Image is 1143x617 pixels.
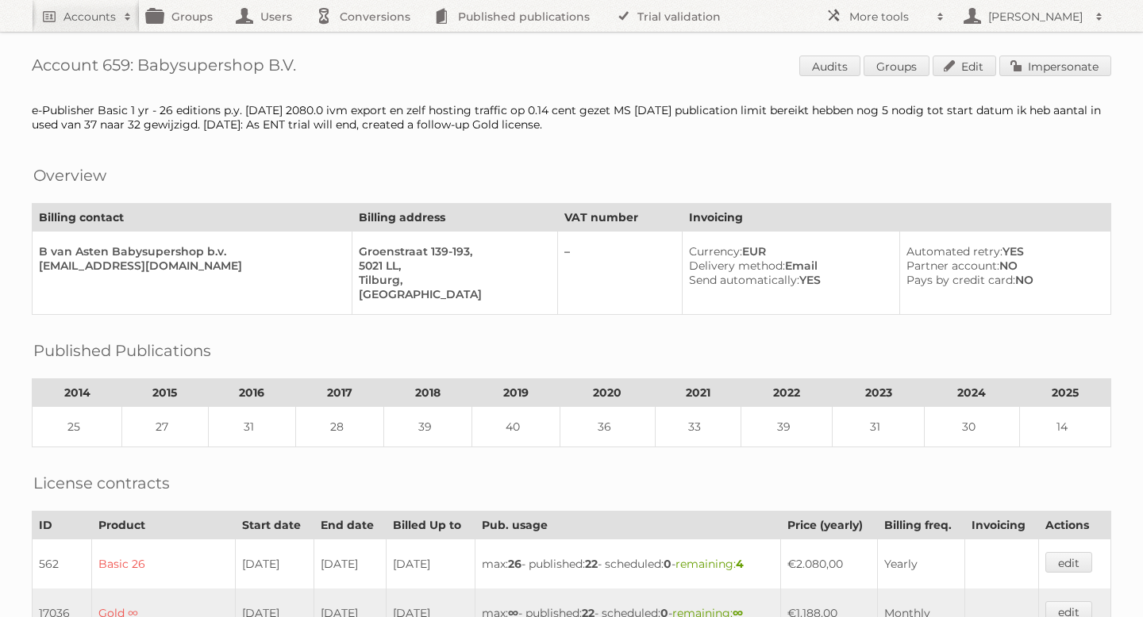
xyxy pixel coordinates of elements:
td: 14 [1019,407,1110,447]
td: 31 [833,407,924,447]
th: ID [33,512,92,539]
div: EUR [689,244,887,259]
div: [EMAIL_ADDRESS][DOMAIN_NAME] [39,259,339,273]
div: NO [906,259,1098,273]
h2: License contracts [33,471,170,495]
span: Automated retry: [906,244,1003,259]
a: edit [1045,552,1092,573]
td: [DATE] [314,539,386,589]
th: 2023 [833,379,924,407]
th: 2025 [1019,379,1110,407]
span: Pays by credit card: [906,273,1015,287]
th: 2016 [208,379,296,407]
th: Billed Up to [387,512,475,539]
th: VAT number [557,204,683,232]
th: 2022 [741,379,833,407]
div: NO [906,273,1098,287]
h1: Account 659: Babysupershop B.V. [32,56,1111,79]
strong: 4 [736,557,744,571]
th: End date [314,512,386,539]
div: [GEOGRAPHIC_DATA] [359,287,544,301]
th: 2015 [122,379,209,407]
th: Billing contact [33,204,352,232]
td: max: - published: - scheduled: - [475,539,780,589]
span: Delivery method: [689,259,785,273]
td: – [557,232,683,315]
th: Invoicing [683,204,1111,232]
td: 40 [471,407,560,447]
td: 33 [655,407,741,447]
td: 39 [741,407,833,447]
th: 2017 [296,379,384,407]
div: Groenstraat 139-193, [359,244,544,259]
span: Send automatically: [689,273,799,287]
th: Product [91,512,235,539]
th: Invoicing [965,512,1038,539]
th: Billing address [352,204,557,232]
div: Email [689,259,887,273]
div: YES [689,273,887,287]
h2: More tools [849,9,929,25]
th: Price (yearly) [781,512,878,539]
a: Groups [864,56,929,76]
th: Start date [236,512,314,539]
div: B van Asten Babysupershop b.v. [39,244,339,259]
td: [DATE] [387,539,475,589]
td: €2.080,00 [781,539,878,589]
div: 5021 LL, [359,259,544,273]
th: 2020 [560,379,655,407]
th: Actions [1038,512,1110,539]
td: Yearly [877,539,965,589]
td: Basic 26 [91,539,235,589]
td: 28 [296,407,384,447]
span: Currency: [689,244,742,259]
th: Billing freq. [877,512,965,539]
a: Edit [933,56,996,76]
td: 25 [33,407,122,447]
h2: Overview [33,163,106,187]
div: YES [906,244,1098,259]
h2: Accounts [63,9,116,25]
h2: [PERSON_NAME] [984,9,1087,25]
div: e-Publisher Basic 1 yr - 26 editions p.y. [DATE] 2080.0 ivm export en zelf hosting traffic op 0.1... [32,103,1111,132]
h2: Published Publications [33,339,211,362]
div: Tilburg, [359,273,544,287]
td: 31 [208,407,296,447]
th: 2024 [924,379,1019,407]
td: 39 [384,407,472,447]
strong: 22 [585,557,598,571]
th: Pub. usage [475,512,780,539]
span: remaining: [675,557,744,571]
td: 36 [560,407,655,447]
td: 30 [924,407,1019,447]
th: 2019 [471,379,560,407]
span: Partner account: [906,259,999,273]
a: Audits [799,56,860,76]
th: 2021 [655,379,741,407]
strong: 26 [508,557,521,571]
strong: 0 [664,557,672,571]
td: 562 [33,539,92,589]
td: 27 [122,407,209,447]
a: Impersonate [999,56,1111,76]
th: 2018 [384,379,472,407]
td: [DATE] [236,539,314,589]
th: 2014 [33,379,122,407]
